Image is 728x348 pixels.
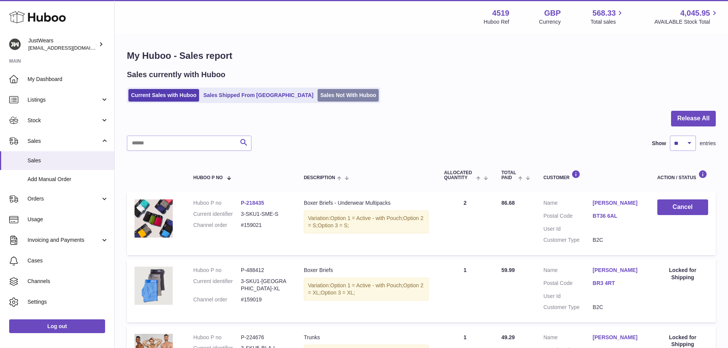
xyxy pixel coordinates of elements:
a: 568.33 Total sales [590,8,624,26]
img: 45191661908877.jpg [135,267,173,305]
a: P-218435 [241,200,264,206]
span: Option 3 = S; [318,222,349,228]
button: Cancel [657,199,708,215]
img: internalAdmin-4519@internal.huboo.com [9,39,21,50]
span: Sales [28,138,101,145]
span: My Dashboard [28,76,109,83]
span: Total paid [501,170,516,180]
div: Variation: [304,210,429,233]
dd: 3-SKU1-[GEOGRAPHIC_DATA]-XL [241,278,289,292]
dd: B2C [593,236,642,244]
span: [EMAIL_ADDRESS][DOMAIN_NAME] [28,45,112,51]
img: 45191626277713.jpg [135,199,173,238]
dd: 3-SKU1-SME-S [241,210,289,218]
dt: Current identifier [193,210,241,218]
span: 59.99 [501,267,515,273]
div: Currency [539,18,561,26]
button: Release All [671,111,716,126]
span: AVAILABLE Stock Total [654,18,719,26]
span: entries [700,140,716,147]
a: BR3 4RT [593,280,642,287]
span: 568.33 [592,8,616,18]
dt: Name [543,267,593,276]
strong: GBP [544,8,561,18]
div: JustWears [28,37,97,52]
h1: My Huboo - Sales report [127,50,716,62]
span: Stock [28,117,101,124]
dt: Name [543,334,593,343]
dt: Channel order [193,222,241,229]
dd: B2C [593,304,642,311]
span: 86.68 [501,200,515,206]
div: Customer [543,170,642,180]
strong: 4519 [492,8,509,18]
td: 2 [436,192,494,255]
div: Action / Status [657,170,708,180]
td: 1 [436,259,494,322]
label: Show [652,140,666,147]
a: Current Sales with Huboo [128,89,199,102]
div: Variation: [304,278,429,301]
span: Option 1 = Active - with Pouch; [330,215,403,221]
dt: User Id [543,225,593,233]
dt: User Id [543,293,593,300]
span: Cases [28,257,109,264]
span: Description [304,175,335,180]
span: Settings [28,298,109,306]
a: [PERSON_NAME] [593,267,642,274]
div: Trunks [304,334,429,341]
span: Huboo P no [193,175,223,180]
a: [PERSON_NAME] [593,199,642,207]
span: Channels [28,278,109,285]
dd: P-488412 [241,267,289,274]
dt: Huboo P no [193,199,241,207]
dt: Customer Type [543,236,593,244]
span: 49.29 [501,334,515,340]
a: Log out [9,319,105,333]
dt: Postal Code [543,280,593,289]
dt: Customer Type [543,304,593,311]
span: Option 1 = Active - with Pouch; [330,282,403,288]
dt: Current identifier [193,278,241,292]
div: Locked for Shipping [657,267,708,281]
dt: Postal Code [543,212,593,222]
a: BT36 6AL [593,212,642,220]
dt: Huboo P no [193,334,241,341]
div: Boxer Briefs - Underwear Multipacks [304,199,429,207]
div: Huboo Ref [484,18,509,26]
span: Orders [28,195,101,202]
a: [PERSON_NAME] [593,334,642,341]
div: Boxer Briefs [304,267,429,274]
span: Total sales [590,18,624,26]
span: Usage [28,216,109,223]
span: Option 2 = XL; [308,282,423,296]
a: Sales Not With Huboo [318,89,379,102]
span: ALLOCATED Quantity [444,170,474,180]
a: 4,045.95 AVAILABLE Stock Total [654,8,719,26]
a: Sales Shipped From [GEOGRAPHIC_DATA] [201,89,316,102]
span: 4,045.95 [680,8,710,18]
dt: Name [543,199,593,209]
span: Option 3 = XL; [321,290,355,296]
span: Add Manual Order [28,176,109,183]
dt: Channel order [193,296,241,303]
span: Sales [28,157,109,164]
dt: Huboo P no [193,267,241,274]
span: Invoicing and Payments [28,236,101,244]
dd: #159019 [241,296,289,303]
h2: Sales currently with Huboo [127,70,225,80]
span: Listings [28,96,101,104]
dd: P-224676 [241,334,289,341]
dd: #159021 [241,222,289,229]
